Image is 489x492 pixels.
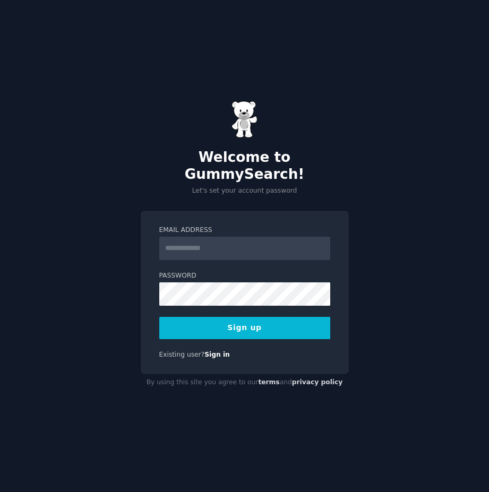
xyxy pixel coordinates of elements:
[292,378,343,386] a: privacy policy
[159,226,330,235] label: Email Address
[204,351,230,358] a: Sign in
[159,271,330,281] label: Password
[159,351,205,358] span: Existing user?
[141,374,349,391] div: By using this site you agree to our and
[159,317,330,339] button: Sign up
[141,186,349,196] p: Let's set your account password
[231,101,258,138] img: Gummy Bear
[258,378,279,386] a: terms
[141,149,349,183] h2: Welcome to GummySearch!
